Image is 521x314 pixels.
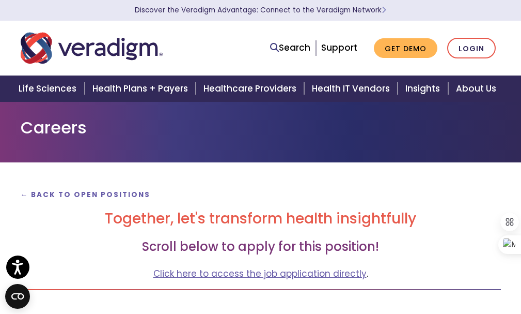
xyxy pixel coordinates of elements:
[21,190,151,200] a: ← Back to Open Positions
[447,38,496,59] a: Login
[12,76,86,102] a: Life Sciences
[153,267,367,280] a: Click here to access the job application directly
[5,284,30,309] button: Open CMP widget
[399,76,449,102] a: Insights
[21,267,501,281] p: .
[374,38,437,58] a: Get Demo
[323,240,509,302] iframe: Drift Chat Widget
[321,41,357,54] a: Support
[306,76,399,102] a: Health IT Vendors
[86,76,197,102] a: Health Plans + Payers
[21,31,163,65] img: Veradigm logo
[197,76,306,102] a: Healthcare Providers
[135,5,386,15] a: Discover the Veradigm Advantage: Connect to the Veradigm NetworkLearn More
[450,76,509,102] a: About Us
[382,5,386,15] span: Learn More
[21,240,501,255] h3: Scroll below to apply for this position!
[21,118,501,138] h1: Careers
[270,41,310,55] a: Search
[21,210,501,228] h2: Together, let's transform health insightfully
